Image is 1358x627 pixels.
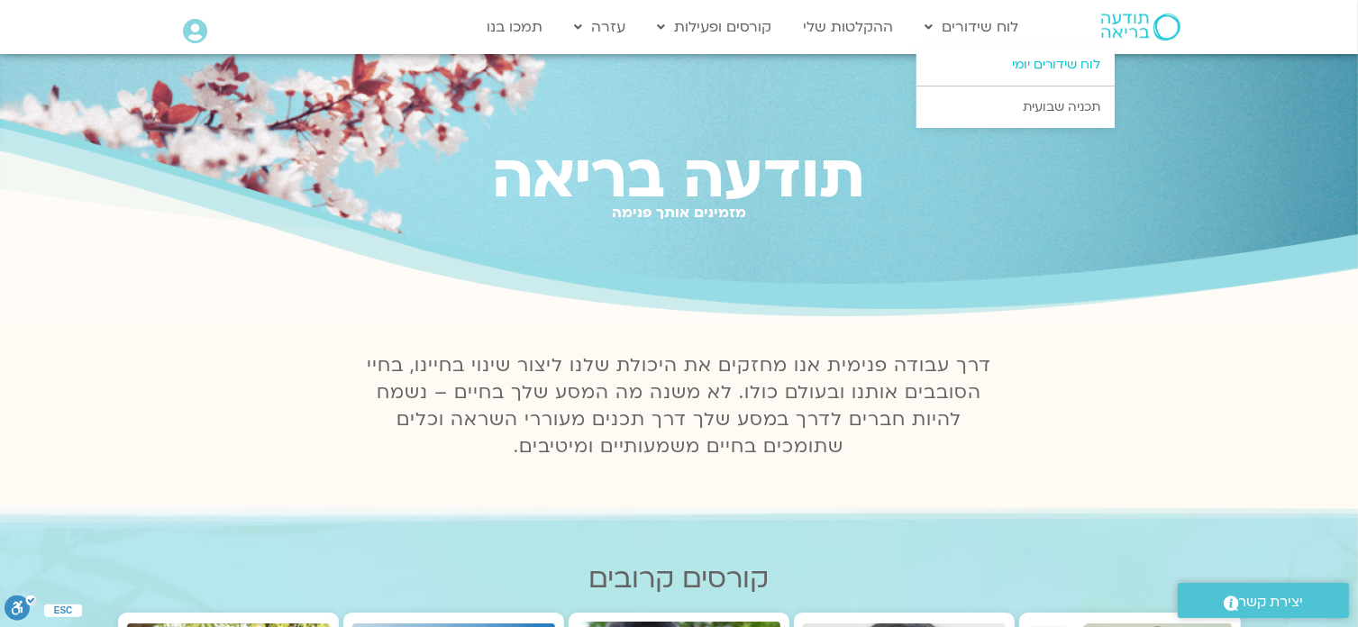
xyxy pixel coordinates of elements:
h2: קורסים קרובים [118,563,1241,595]
span: יצירת קשר [1239,590,1304,614]
p: דרך עבודה פנימית אנו מחזקים את היכולת שלנו ליצור שינוי בחיינו, בחיי הסובבים אותנו ובעולם כולו. לא... [357,352,1002,460]
a: ההקלטות שלי [795,10,903,44]
a: יצירת קשר [1178,583,1349,618]
a: לוח שידורים [916,10,1028,44]
a: תכניה שבועית [916,86,1115,128]
a: קורסים ופעילות [648,10,781,44]
a: תמכו בנו [478,10,551,44]
img: תודעה בריאה [1101,14,1180,41]
a: עזרה [565,10,634,44]
a: לוח שידורים יומי [916,44,1115,86]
